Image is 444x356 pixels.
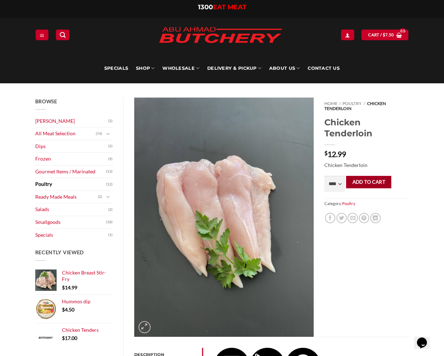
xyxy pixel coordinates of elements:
a: Email to a Friend [348,213,358,223]
span: $ [62,307,65,313]
a: Home [324,101,338,106]
a: [PERSON_NAME] [35,115,109,127]
span: $ [62,335,65,341]
span: // [363,101,366,106]
a: Menu [36,30,48,40]
a: Dips [35,140,109,153]
button: Add to cart [346,176,391,188]
bdi: 14.99 [62,284,77,290]
a: Hummos dip [62,298,113,305]
a: Ready Made Meals [35,191,98,203]
a: SHOP [136,53,155,83]
a: Specials [35,229,109,241]
a: Chicken Breast Stir-Fry [62,269,113,283]
a: Salads [35,203,109,216]
iframe: chat widget [414,328,437,349]
span: 1300 [198,3,213,11]
span: Chicken Breast Stir-Fry [62,269,106,282]
a: View cart [361,30,408,40]
span: $ [383,32,385,38]
span: Chicken Tenders [62,327,99,333]
a: Pin on Pinterest [359,213,369,223]
a: Poultry [343,101,362,106]
span: Chicken Tenderloin [324,101,386,111]
button: Toggle [104,193,113,201]
span: $ [62,284,65,290]
a: Specials [104,53,128,83]
a: Zoom [139,321,151,333]
span: (12) [106,179,113,190]
span: (1) [108,230,113,240]
a: About Us [269,53,300,83]
a: Search [56,30,69,40]
a: Poultry [342,201,355,206]
a: Frozen [35,153,109,165]
span: (2) [108,116,113,126]
a: Login [341,30,354,40]
span: Cart / [368,32,394,38]
img: Chicken Tenderloin [134,98,314,337]
a: Smallgoods [35,216,106,229]
button: Toggle [104,130,113,138]
a: Chicken Tenders [62,327,113,333]
span: (13) [106,166,113,177]
span: // [339,101,341,106]
bdi: 4.50 [62,307,74,313]
bdi: 17.00 [62,335,77,341]
a: Share on LinkedIn [370,213,381,223]
span: EAT MEAT [213,3,246,11]
span: (5) [108,141,113,152]
span: (9) [108,154,113,164]
span: Browse [35,98,57,104]
span: Recently Viewed [35,249,84,255]
span: (18) [106,217,113,227]
span: (74) [96,129,102,139]
p: Chicken Tenderloin [324,161,409,169]
span: Hummos dip [62,298,90,304]
span: $ [324,150,328,156]
h1: Chicken Tenderloin [324,117,409,139]
a: Wholesale [162,53,199,83]
span: Category: [324,198,409,209]
a: Delivery & Pickup [207,53,261,83]
span: (2) [108,204,113,215]
a: Share on Facebook [325,213,335,223]
a: Poultry [35,178,106,190]
span: (2) [98,192,102,202]
bdi: 7.50 [383,32,394,37]
a: All Meat Selection [35,127,96,140]
img: Abu Ahmad Butchery [153,22,288,49]
a: Share on Twitter [336,213,347,223]
bdi: 12.99 [324,150,346,158]
a: Gourmet Items / Marinated [35,166,106,178]
a: Contact Us [308,53,340,83]
a: 1300EAT MEAT [198,3,246,11]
